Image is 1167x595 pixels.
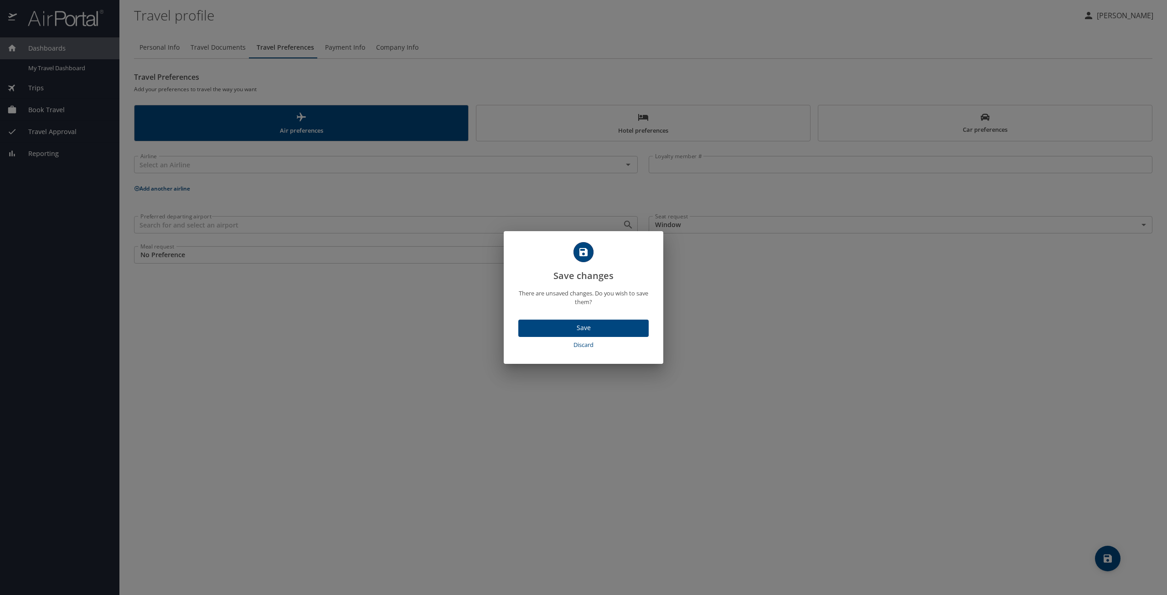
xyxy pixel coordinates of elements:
span: Discard [522,340,645,350]
span: Save [526,322,641,334]
button: Save [518,320,649,337]
button: Discard [518,337,649,353]
p: There are unsaved changes. Do you wish to save them? [515,289,652,306]
h2: Save changes [515,242,652,283]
